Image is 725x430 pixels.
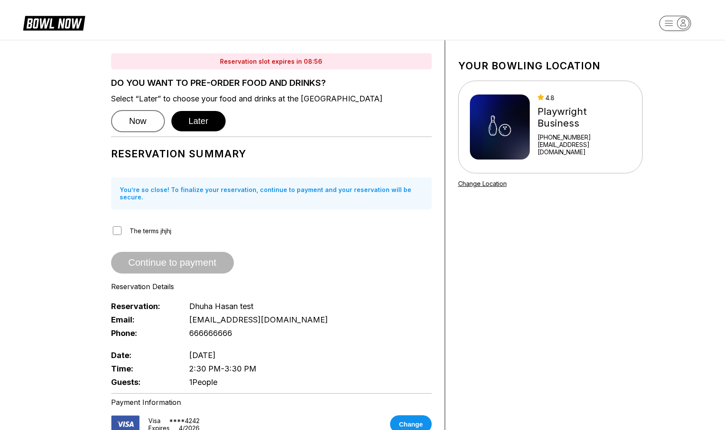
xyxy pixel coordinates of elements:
[171,111,226,131] button: Later
[111,148,432,160] h1: Reservation Summary
[111,378,175,387] span: Guests:
[538,106,630,129] div: Playwright Business
[111,329,175,338] span: Phone:
[111,110,165,132] button: Now
[538,94,630,101] div: 4.8
[111,282,432,291] div: Reservation Details
[111,364,175,373] span: Time:
[189,329,232,338] span: 666666666
[111,302,175,311] span: Reservation:
[111,53,432,69] div: Reservation slot expires in 08:56
[111,78,432,88] label: DO YOU WANT TO PRE-ORDER FOOD AND DRINKS?
[111,351,175,360] span: Date:
[189,302,253,311] span: Dhuha Hasan test
[148,417,161,424] div: visa
[111,94,432,104] label: Select “Later” to choose your food and drinks at the [GEOGRAPHIC_DATA]
[458,60,643,72] h1: Your bowling location
[470,94,530,160] img: Playwright Business
[538,134,630,141] div: [PHONE_NUMBER]
[130,227,171,235] span: The terms jhjhj
[111,398,432,407] div: Payment Information
[189,351,216,360] span: [DATE]
[458,180,507,187] a: Change Location
[189,364,256,373] span: 2:30 PM - 3:30 PM
[189,315,328,324] span: [EMAIL_ADDRESS][DOMAIN_NAME]
[189,378,217,387] span: 1 People
[111,315,175,324] span: Email:
[111,177,432,209] div: You’re so close! To finalize your reservation, continue to payment and your reservation will be s...
[538,141,630,156] a: [EMAIL_ADDRESS][DOMAIN_NAME]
